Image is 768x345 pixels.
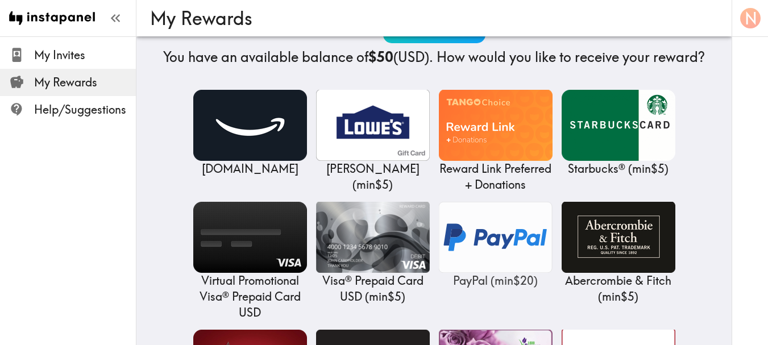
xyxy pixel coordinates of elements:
[193,202,307,321] a: Virtual Promotional Visa® Prepaid Card USDVirtual Promotional Visa® Prepaid Card USD
[193,202,307,273] img: Virtual Promotional Visa® Prepaid Card USD
[316,202,430,305] a: Visa® Prepaid Card USDVisa® Prepaid Card USD (min$5)
[193,273,307,321] p: Virtual Promotional Visa® Prepaid Card USD
[34,74,136,90] span: My Rewards
[562,202,675,305] a: Abercrombie & FitchAbercrombie & Fitch (min$5)
[439,90,553,193] a: Reward Link Preferred + DonationsReward Link Preferred + Donations
[316,202,430,273] img: Visa® Prepaid Card USD
[316,273,430,305] p: Visa® Prepaid Card USD ( min $5 )
[163,48,705,67] h4: You have an available balance of (USD) . How would you like to receive your reward?
[316,161,430,193] p: [PERSON_NAME] ( min $5 )
[368,48,393,65] b: $50
[150,7,709,29] h3: My Rewards
[562,273,675,305] p: Abercrombie & Fitch ( min $5 )
[439,273,553,289] p: PayPal ( min $20 )
[745,9,757,28] span: N
[439,90,553,161] img: Reward Link Preferred + Donations
[562,90,675,161] img: Starbucks®
[316,90,430,161] img: Lowe's
[193,90,307,161] img: Amazon.com
[193,161,307,177] p: [DOMAIN_NAME]
[439,161,553,193] p: Reward Link Preferred + Donations
[316,90,430,193] a: Lowe's[PERSON_NAME] (min$5)
[193,90,307,177] a: Amazon.com[DOMAIN_NAME]
[439,202,553,289] a: PayPalPayPal (min$20)
[739,7,762,30] button: N
[34,47,136,63] span: My Invites
[562,90,675,177] a: Starbucks®Starbucks® (min$5)
[34,102,136,118] span: Help/Suggestions
[439,202,553,273] img: PayPal
[562,202,675,273] img: Abercrombie & Fitch
[562,161,675,177] p: Starbucks® ( min $5 )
